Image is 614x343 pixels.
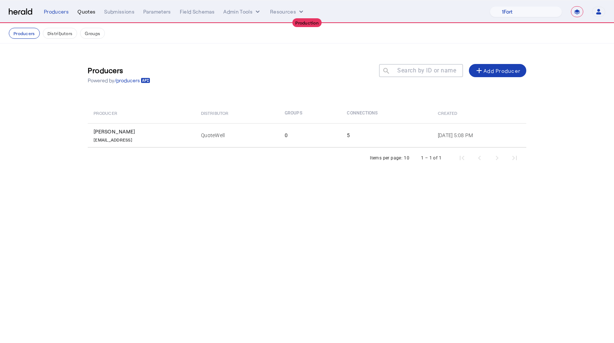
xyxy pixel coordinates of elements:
[279,123,341,147] td: 0
[432,103,526,123] th: Created
[143,8,171,15] div: Parameters
[279,103,341,123] th: Groups
[379,67,391,76] mat-icon: search
[347,132,429,139] div: 5
[195,123,279,147] td: QuoteWell
[88,103,195,123] th: Producer
[475,66,520,75] div: Add Producer
[180,8,215,15] div: Field Schemas
[44,8,69,15] div: Producers
[88,77,150,84] p: Powered by
[114,77,150,84] a: /producers
[421,154,441,162] div: 1 – 1 of 1
[43,28,77,39] button: Distributors
[270,8,305,15] button: Resources dropdown menu
[397,67,456,74] mat-label: Search by ID or name
[370,154,402,162] div: Items per page:
[9,8,32,15] img: Herald Logo
[292,18,322,27] div: Production
[432,123,526,147] td: [DATE] 5:08 PM
[195,103,279,123] th: Distributor
[94,135,132,143] p: [EMAIL_ADDRESS]
[9,28,40,39] button: Producers
[80,28,105,39] button: Groups
[88,65,150,75] h3: Producers
[469,64,526,77] button: Add Producer
[404,154,409,162] div: 10
[341,103,432,123] th: Connections
[94,128,192,135] div: [PERSON_NAME]
[475,66,484,75] mat-icon: add
[77,8,95,15] div: Quotes
[223,8,261,15] button: internal dropdown menu
[104,8,134,15] div: Submissions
